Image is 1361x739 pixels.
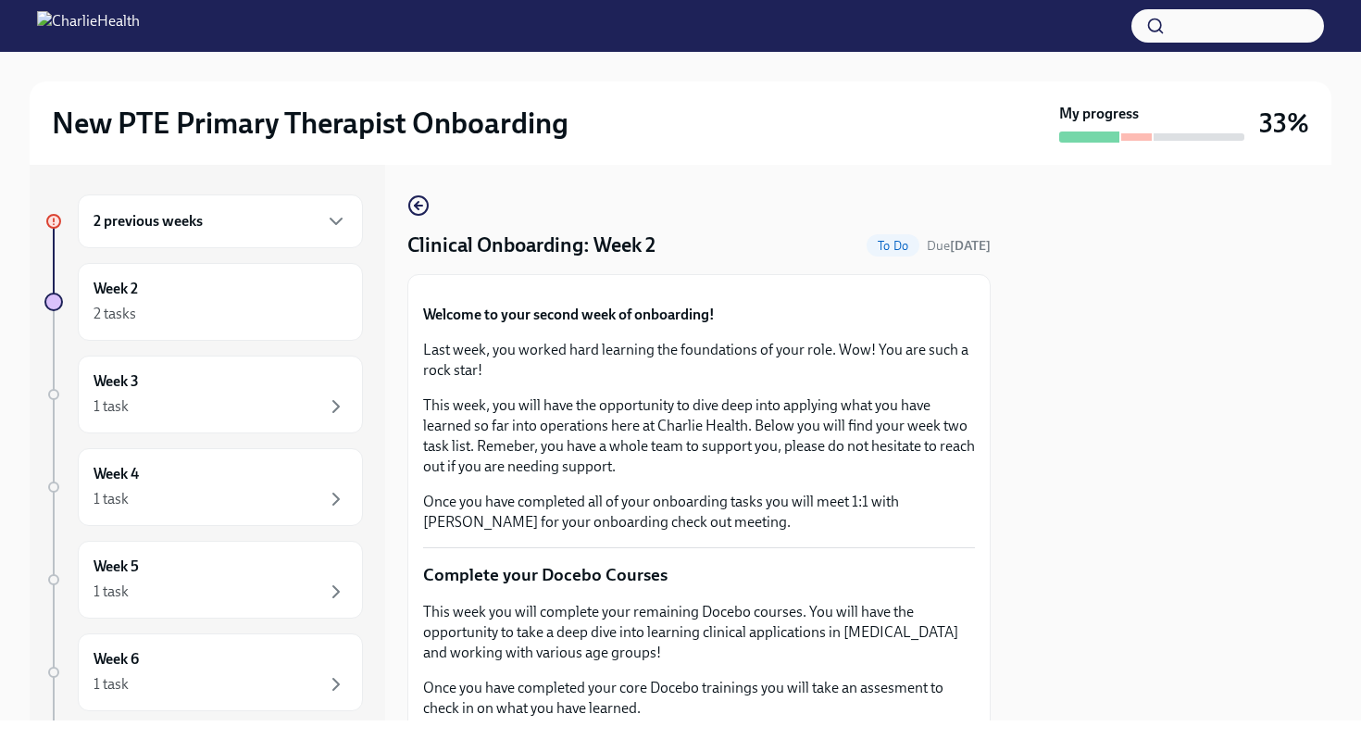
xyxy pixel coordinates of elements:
[423,602,975,663] p: This week you will complete your remaining Docebo courses. You will have the opportunity to take ...
[94,279,138,299] h6: Week 2
[867,239,919,253] span: To Do
[423,563,975,587] p: Complete your Docebo Courses
[927,237,991,255] span: September 20th, 2025 10:00
[423,340,975,381] p: Last week, you worked hard learning the foundations of your role. Wow! You are such a rock star!
[94,489,129,509] div: 1 task
[44,263,363,341] a: Week 22 tasks
[94,649,139,670] h6: Week 6
[423,306,715,323] strong: Welcome to your second week of onboarding!
[407,232,656,259] h4: Clinical Onboarding: Week 2
[44,356,363,433] a: Week 31 task
[950,238,991,254] strong: [DATE]
[44,633,363,711] a: Week 61 task
[94,304,136,324] div: 2 tasks
[1259,106,1309,140] h3: 33%
[94,557,139,577] h6: Week 5
[94,464,139,484] h6: Week 4
[94,674,129,695] div: 1 task
[37,11,140,41] img: CharlieHealth
[44,448,363,526] a: Week 41 task
[423,492,975,532] p: Once you have completed all of your onboarding tasks you will meet 1:1 with [PERSON_NAME] for you...
[94,211,203,232] h6: 2 previous weeks
[1059,104,1139,124] strong: My progress
[423,395,975,477] p: This week, you will have the opportunity to dive deep into applying what you have learned so far ...
[78,194,363,248] div: 2 previous weeks
[44,541,363,619] a: Week 51 task
[927,238,991,254] span: Due
[94,371,139,392] h6: Week 3
[94,582,129,602] div: 1 task
[423,678,975,719] p: Once you have completed your core Docebo trainings you will take an assesment to check in on what...
[52,105,568,142] h2: New PTE Primary Therapist Onboarding
[94,396,129,417] div: 1 task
